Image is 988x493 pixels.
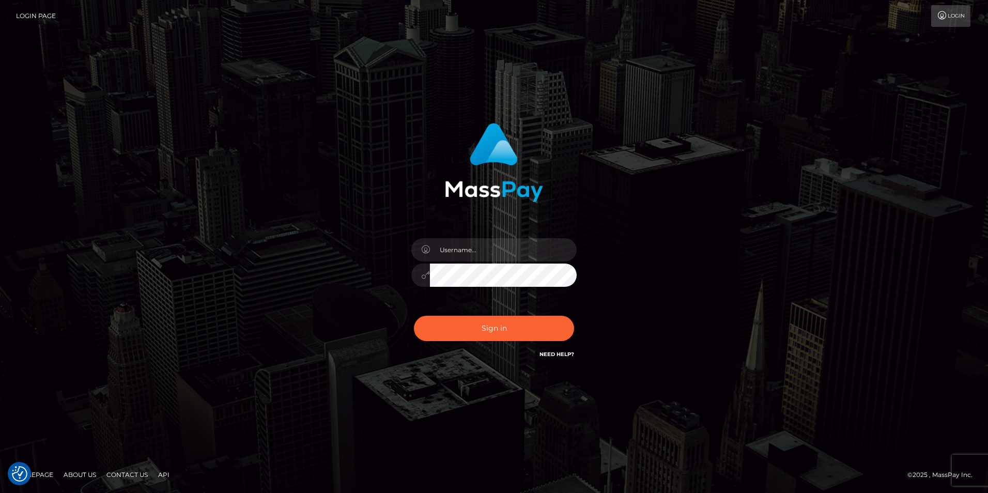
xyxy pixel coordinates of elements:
[414,316,574,341] button: Sign in
[907,469,980,481] div: © 2025 , MassPay Inc.
[12,466,27,482] img: Revisit consent button
[539,351,574,358] a: Need Help?
[430,238,577,261] input: Username...
[154,467,174,483] a: API
[16,5,56,27] a: Login Page
[102,467,152,483] a: Contact Us
[12,466,27,482] button: Consent Preferences
[445,123,543,202] img: MassPay Login
[931,5,970,27] a: Login
[59,467,100,483] a: About Us
[11,467,57,483] a: Homepage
